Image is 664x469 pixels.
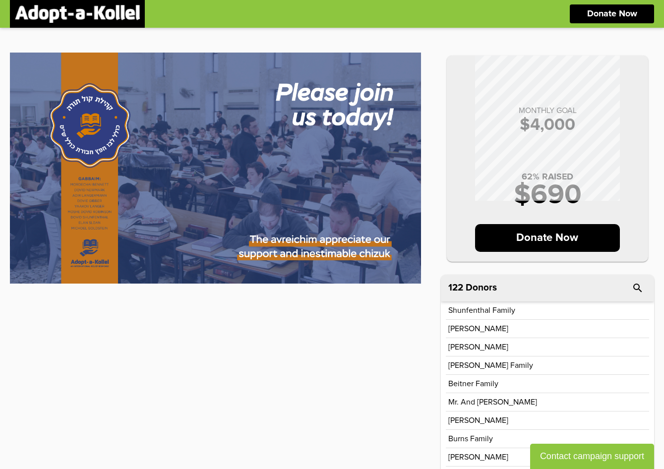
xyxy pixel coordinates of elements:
[448,283,463,293] span: 122
[457,107,638,115] p: MONTHLY GOAL
[466,283,497,293] p: Donors
[448,435,493,443] p: Burns Family
[587,9,637,18] p: Donate Now
[632,282,644,294] i: search
[475,224,620,252] p: Donate Now
[530,444,654,469] button: Contact campaign support
[448,416,508,424] p: [PERSON_NAME]
[448,343,508,351] p: [PERSON_NAME]
[457,117,638,133] p: $
[448,380,498,388] p: Beitner Family
[448,306,515,314] p: Shunfenthal Family
[448,325,508,333] p: [PERSON_NAME]
[448,398,537,406] p: Mr. and [PERSON_NAME]
[10,53,421,284] img: wIXMKzDbdW.sHfyl5CMYm.jpg
[448,453,508,461] p: [PERSON_NAME]
[15,5,140,23] img: logonobg.png
[448,361,533,369] p: [PERSON_NAME] Family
